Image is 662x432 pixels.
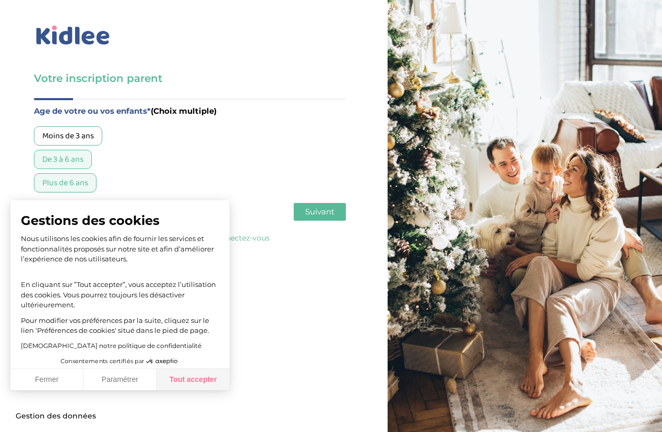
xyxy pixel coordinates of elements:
[9,405,102,427] button: Fermer le widget sans consentement
[55,355,185,368] button: Consentements certifiés par
[10,369,83,391] button: Fermer
[146,346,177,377] svg: Axeptio
[21,213,219,229] span: Gestions des cookies
[157,369,230,391] button: Tout accepter
[34,126,102,146] div: Moins de 3 ans
[34,150,92,169] div: De 3 à 6 ans
[21,234,219,265] p: Nous utilisons les cookies afin de fournir les services et fonctionnalités proposés sur notre sit...
[294,203,346,221] button: Suivant
[34,23,112,47] img: logo_kidlee_bleu
[61,358,144,364] span: Consentements certifiés par
[151,106,216,116] span: (Choix multiple)
[21,316,219,336] p: Pour modifier vos préférences par la suite, cliquez sur le lien 'Préférences de cookies' situé da...
[16,412,96,421] span: Gestion des données
[34,71,346,86] h3: Votre inscription parent
[34,104,346,118] label: Age de votre ou vos enfants*
[34,173,97,193] div: Plus de 6 ans
[83,369,157,391] button: Paramétrer
[211,233,270,243] a: Connectez-vous
[305,207,334,217] span: Suivant
[21,270,219,310] p: En cliquant sur ”Tout accepter”, vous acceptez l’utilisation des cookies. Vous pourrez toujours l...
[21,342,201,350] a: [DEMOGRAPHIC_DATA] notre politique de confidentialité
